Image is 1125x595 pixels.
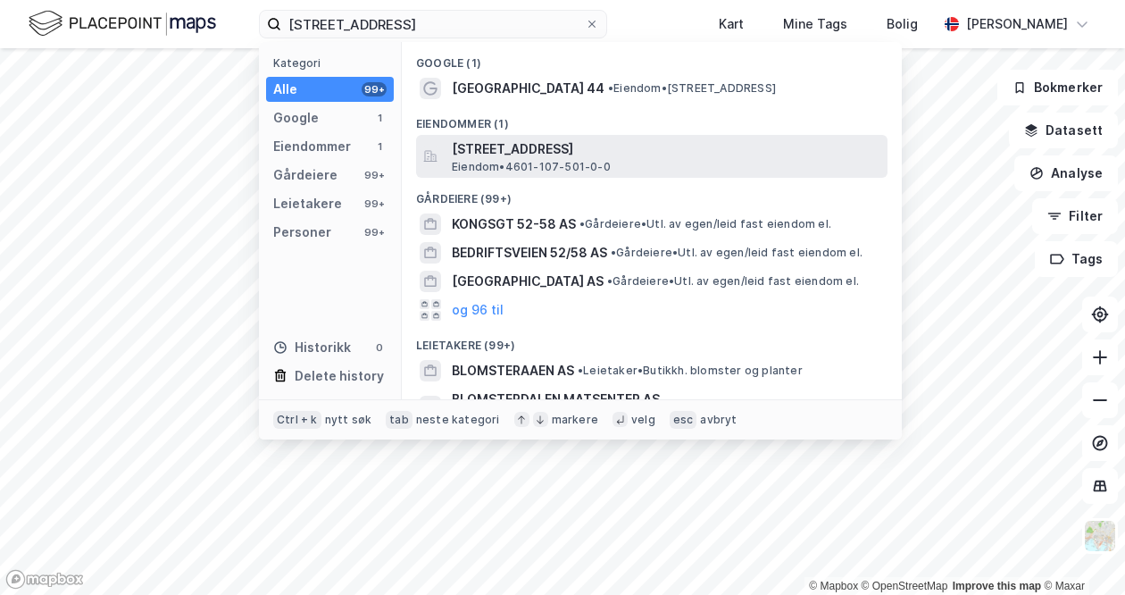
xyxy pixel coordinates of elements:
[273,79,297,100] div: Alle
[372,111,387,125] div: 1
[1035,241,1118,277] button: Tags
[5,569,84,590] a: Mapbox homepage
[579,217,585,230] span: •
[608,81,613,95] span: •
[887,13,918,35] div: Bolig
[402,103,902,135] div: Eiendommer (1)
[402,42,902,74] div: Google (1)
[362,225,387,239] div: 99+
[1036,509,1125,595] div: Kontrollprogram for chat
[452,242,607,264] span: BEDRIFTSVEIEN 52/58 AS
[273,222,331,243] div: Personer
[783,13,847,35] div: Mine Tags
[295,365,384,387] div: Delete history
[452,271,604,292] span: [GEOGRAPHIC_DATA] AS
[273,164,337,186] div: Gårdeiere
[611,246,862,260] span: Gårdeiere • Utl. av egen/leid fast eiendom el.
[325,413,372,427] div: nytt søk
[452,360,574,381] span: BLOMSTERAAEN AS
[719,13,744,35] div: Kart
[607,274,859,289] span: Gårdeiere • Utl. av egen/leid fast eiendom el.
[273,411,321,429] div: Ctrl + k
[362,168,387,182] div: 99+
[362,82,387,96] div: 99+
[281,11,585,38] input: Søk på adresse, matrikkel, gårdeiere, leietakere eller personer
[608,81,776,96] span: Eiendom • [STREET_ADDRESS]
[1032,198,1118,234] button: Filter
[809,580,858,592] a: Mapbox
[862,580,948,592] a: OpenStreetMap
[1036,509,1125,595] iframe: Chat Widget
[578,364,583,377] span: •
[362,197,387,211] div: 99+
[452,138,880,160] span: [STREET_ADDRESS]
[273,337,351,358] div: Historikk
[1009,113,1118,148] button: Datasett
[29,8,216,39] img: logo.f888ab2527a4732fd821a326f86c7f29.svg
[273,136,351,157] div: Eiendommer
[966,13,1068,35] div: [PERSON_NAME]
[386,411,412,429] div: tab
[273,107,319,129] div: Google
[452,389,880,410] span: BLOMSTERDALEN MATSENTER AS
[611,246,616,259] span: •
[1014,155,1118,191] button: Analyse
[631,413,655,427] div: velg
[700,413,737,427] div: avbryt
[953,580,1041,592] a: Improve this map
[452,214,576,235] span: KONGSGT 52-58 AS
[452,160,611,174] span: Eiendom • 4601-107-501-0-0
[552,413,598,427] div: markere
[416,413,500,427] div: neste kategori
[372,340,387,355] div: 0
[578,364,803,378] span: Leietaker • Butikkh. blomster og planter
[607,274,612,288] span: •
[452,299,504,321] button: og 96 til
[452,78,604,99] span: [GEOGRAPHIC_DATA] 44
[402,178,902,210] div: Gårdeiere (99+)
[997,70,1118,105] button: Bokmerker
[402,324,902,356] div: Leietakere (99+)
[670,411,697,429] div: esc
[273,193,342,214] div: Leietakere
[372,139,387,154] div: 1
[273,56,394,70] div: Kategori
[579,217,831,231] span: Gårdeiere • Utl. av egen/leid fast eiendom el.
